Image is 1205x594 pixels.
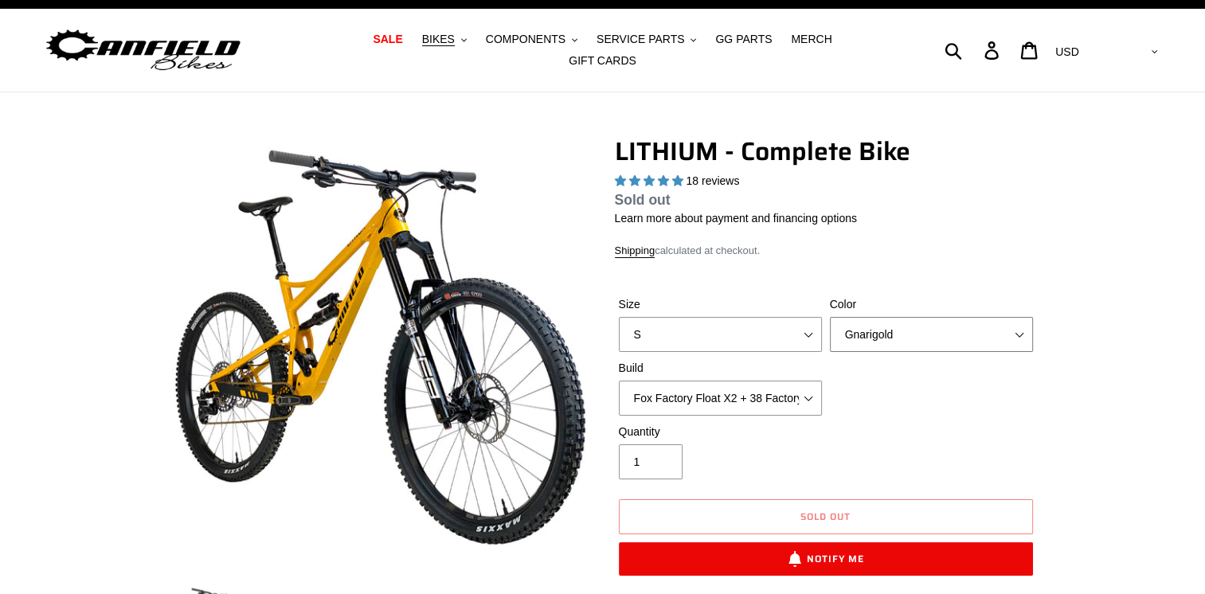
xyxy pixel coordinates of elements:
span: BIKES [422,33,455,46]
span: SALE [373,33,402,46]
a: GIFT CARDS [561,50,644,72]
div: calculated at checkout. [615,243,1037,259]
button: COMPONENTS [478,29,585,50]
a: GG PARTS [707,29,780,50]
span: Sold out [800,509,851,524]
button: Sold out [619,499,1033,534]
button: BIKES [414,29,475,50]
label: Quantity [619,424,822,440]
span: GIFT CARDS [569,54,636,68]
label: Build [619,360,822,377]
label: Color [830,296,1033,313]
span: COMPONENTS [486,33,565,46]
span: GG PARTS [715,33,772,46]
span: 5.00 stars [615,174,687,187]
span: 18 reviews [686,174,739,187]
label: Size [619,296,822,313]
button: Notify Me [619,542,1033,576]
img: Canfield Bikes [44,25,243,76]
a: SALE [365,29,410,50]
span: MERCH [791,33,831,46]
input: Search [953,33,994,68]
button: SERVICE PARTS [589,29,704,50]
span: Sold out [615,192,671,208]
a: Learn more about payment and financing options [615,212,857,225]
a: Shipping [615,244,655,258]
h1: LITHIUM - Complete Bike [615,136,1037,166]
span: SERVICE PARTS [597,33,684,46]
a: MERCH [783,29,839,50]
